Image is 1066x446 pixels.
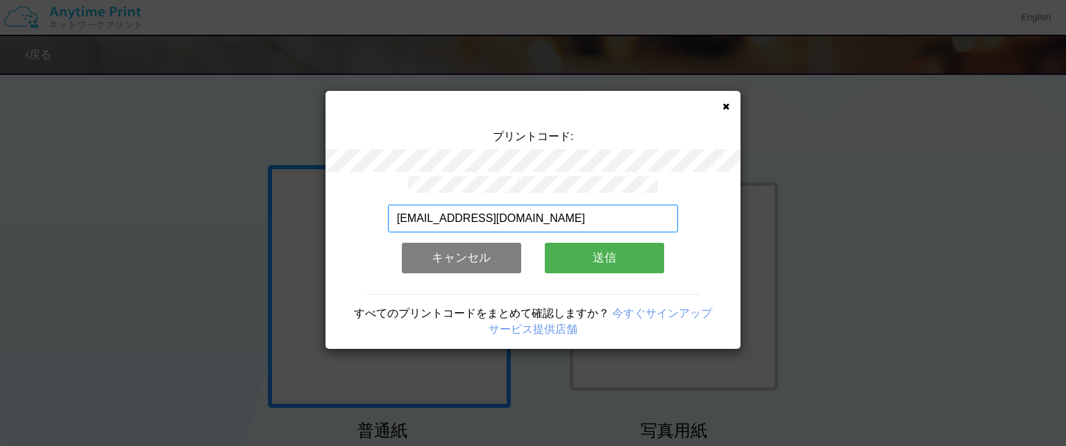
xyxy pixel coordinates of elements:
span: すべてのプリントコードをまとめて確認しますか？ [354,307,609,319]
button: キャンセル [402,243,521,273]
input: メールアドレス [388,205,679,232]
a: 今すぐサインアップ [612,307,712,319]
a: サービス提供店舗 [489,323,577,335]
button: 送信 [545,243,664,273]
span: プリントコード: [493,130,573,142]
